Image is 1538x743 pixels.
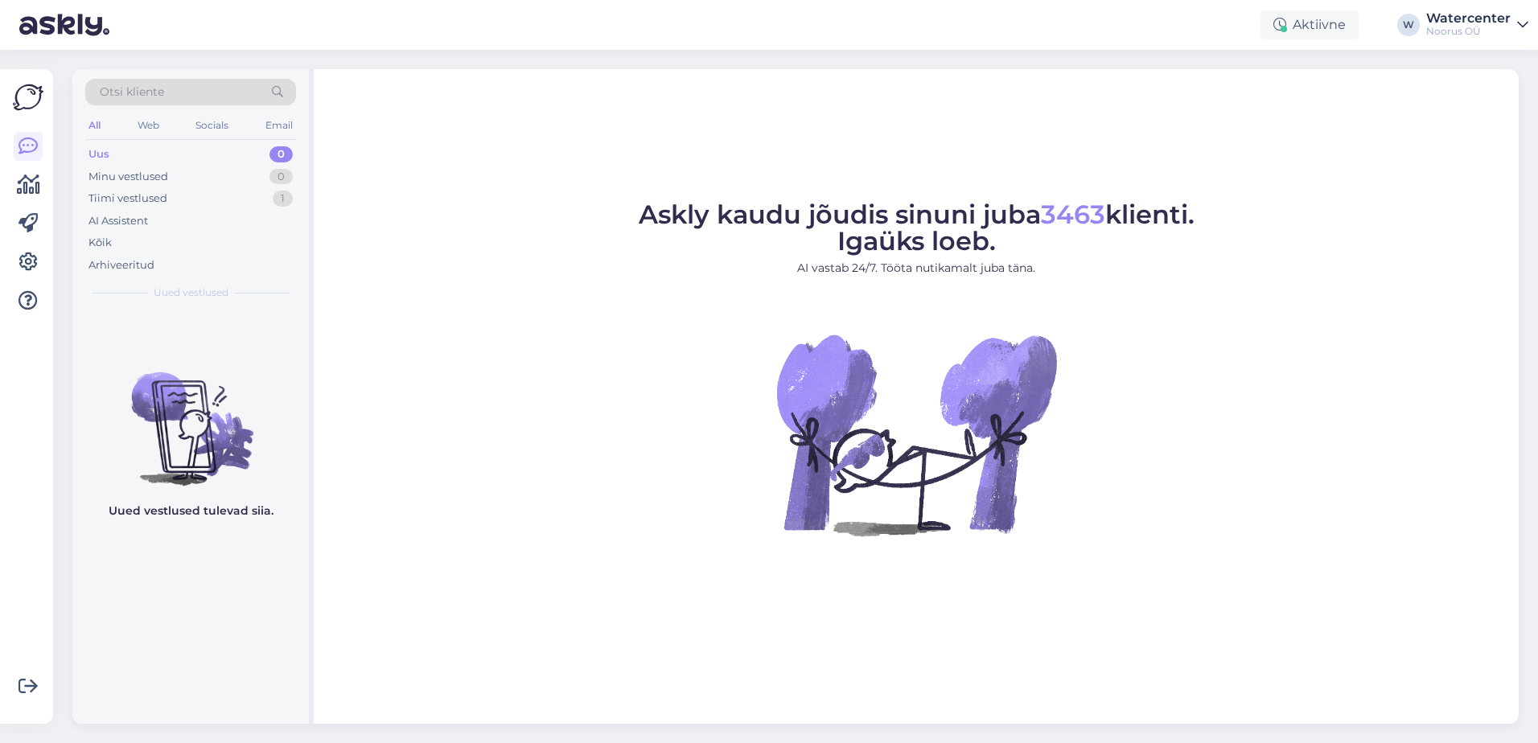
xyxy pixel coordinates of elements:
[72,343,309,488] img: No chats
[1260,10,1359,39] div: Aktiivne
[88,191,167,207] div: Tiimi vestlused
[1426,25,1511,38] div: Noorus OÜ
[109,503,273,519] p: Uued vestlused tulevad siia.
[771,289,1061,579] img: No Chat active
[192,115,232,136] div: Socials
[88,169,168,185] div: Minu vestlused
[1426,12,1511,25] div: Watercenter
[262,115,296,136] div: Email
[273,191,293,207] div: 1
[1426,12,1528,38] a: WatercenterNoorus OÜ
[100,84,164,101] span: Otsi kliente
[1397,14,1420,36] div: W
[639,260,1195,277] p: AI vastab 24/7. Tööta nutikamalt juba täna.
[88,257,154,273] div: Arhiveeritud
[134,115,162,136] div: Web
[88,235,112,251] div: Kõik
[639,199,1195,257] span: Askly kaudu jõudis sinuni juba klienti. Igaüks loeb.
[1041,199,1105,230] span: 3463
[13,82,43,113] img: Askly Logo
[85,115,104,136] div: All
[88,146,109,162] div: Uus
[269,146,293,162] div: 0
[88,213,148,229] div: AI Assistent
[269,169,293,185] div: 0
[154,285,228,300] span: Uued vestlused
